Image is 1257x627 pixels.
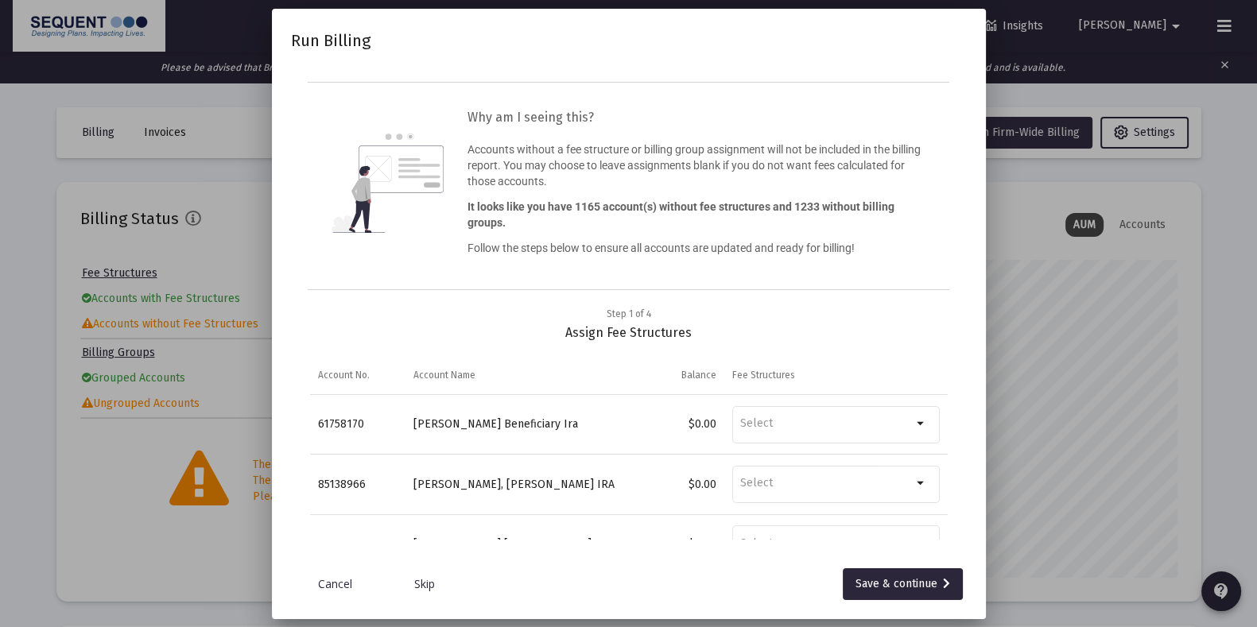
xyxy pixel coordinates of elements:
p: Accounts without a fee structure or billing group assignment will not be included in the billing ... [467,141,925,189]
div: Balance [681,369,716,381]
button: Save & continue [843,568,963,600]
td: Column Account No. [310,357,405,395]
td: 61758170 [310,395,405,455]
input: Select [740,536,912,551]
div: Assign Fee Structures [310,306,948,341]
div: $0.00 [636,477,716,493]
p: It looks like you have 1165 account(s) without fee structures and 1233 without billing groups. [467,199,925,230]
img: question [332,134,444,234]
td: Column Account Name [405,357,629,395]
td: 72417736 [310,514,405,574]
td: 85138966 [310,455,405,514]
div: Step 1 of 4 [607,306,651,322]
td: Column Balance [628,357,724,395]
mat-icon: arrow_drop_down [912,534,931,553]
input: Select [740,476,912,490]
p: Follow the steps below to ensure all accounts are updated and ready for billing! [467,240,925,256]
div: Save & continue [855,568,950,600]
td: Column Fee Structures [724,357,948,395]
mat-chip-list: Selection [740,413,912,434]
a: Skip [385,576,464,592]
div: Data grid [310,357,948,595]
a: Cancel [296,576,375,592]
div: Account Name [413,369,475,381]
div: $0.00 [636,536,716,552]
div: [PERSON_NAME] [PERSON_NAME] [413,536,621,552]
mat-icon: arrow_drop_down [912,414,931,433]
div: Fee Structures [732,369,795,381]
h2: Run Billing [291,28,371,53]
div: Account No. [318,369,370,381]
mat-chip-list: Selection [740,533,912,554]
h3: Why am I seeing this? [467,106,925,129]
div: [PERSON_NAME], [PERSON_NAME] IRA [413,477,621,493]
div: $0.00 [636,416,716,432]
mat-chip-list: Selection [740,473,912,493]
div: [PERSON_NAME] Beneficiary Ira [413,416,621,432]
mat-icon: arrow_drop_down [912,474,931,493]
input: Select [740,416,912,431]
